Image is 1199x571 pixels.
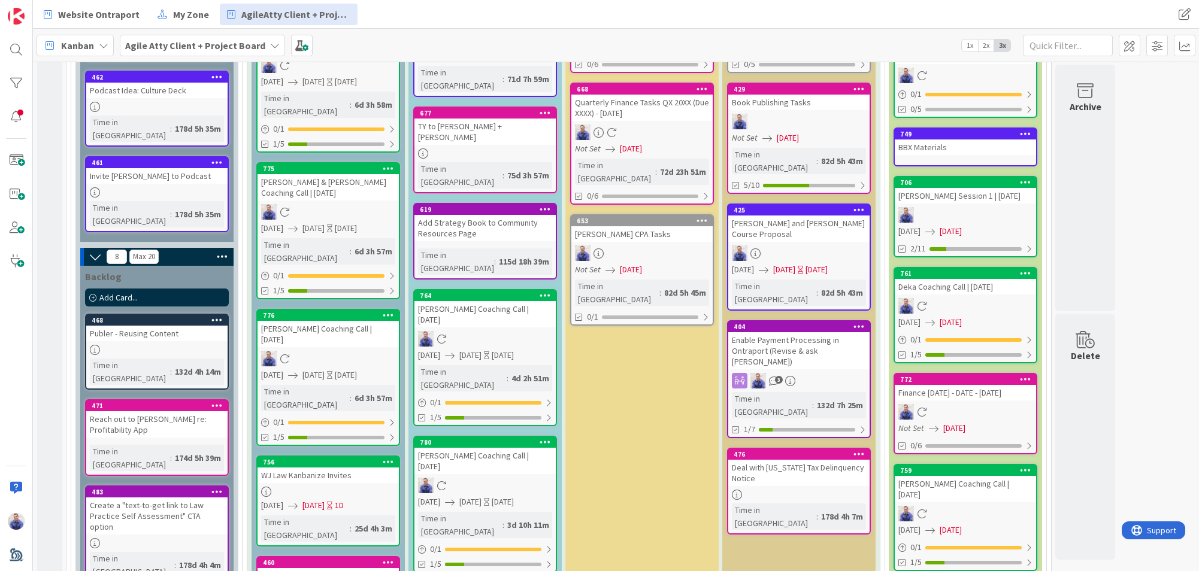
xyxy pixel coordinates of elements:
div: Deka Coaching Call | [DATE] [895,279,1036,294]
span: 3x [994,40,1010,51]
span: 0/5 [910,103,922,116]
div: TY to [PERSON_NAME] + [PERSON_NAME] [414,119,556,145]
a: Website Ontraport [37,4,147,25]
div: JG [571,245,713,261]
div: 780 [414,437,556,448]
div: [DATE] [806,263,828,276]
span: : [816,286,818,299]
span: [DATE] [261,369,283,381]
div: 761 [900,269,1036,278]
span: [DATE] [302,75,325,88]
a: 429Book Publishing TasksJGNot Set[DATE]Time in [GEOGRAPHIC_DATA]:82d 5h 43m5/10 [727,83,871,194]
div: 462Podcast Idea: Culture Deck [86,72,228,98]
div: 0/1 [258,415,399,430]
div: 4d 2h 51m [508,372,552,385]
div: 668 [571,84,713,95]
span: 3 [775,376,783,384]
div: 772 [900,375,1036,384]
a: 404Enable Payment Processing in Ontraport (Revise & ask [PERSON_NAME])JGTime in [GEOGRAPHIC_DATA]... [727,320,871,438]
div: 0/1 [895,87,1036,102]
a: [PERSON_NAME] Coaching Call | [DATE]JG0/10/5 [894,26,1037,118]
span: Add Card... [99,292,138,303]
div: 677 [420,109,556,117]
div: 677TY to [PERSON_NAME] + [PERSON_NAME] [414,108,556,145]
div: 25d 4h 3m [352,522,395,535]
div: Time in [GEOGRAPHIC_DATA] [418,248,494,275]
div: JG [895,207,1036,223]
div: 461 [92,159,228,167]
div: 0/1 [414,395,556,410]
img: JG [750,373,766,388]
div: 460 [258,557,399,568]
div: Finance [DATE] - DATE - [DATE] [895,385,1036,400]
span: : [170,451,172,464]
span: 0 / 1 [910,333,922,346]
a: 776[PERSON_NAME] Coaching Call | [DATE]JG[DATE][DATE][DATE]Time in [GEOGRAPHIC_DATA]:6d 3h 57m0/11/5 [256,309,400,446]
a: My Zone [150,4,216,25]
div: JG [728,114,870,129]
div: 772 [895,374,1036,385]
span: 0/5 [744,58,755,71]
div: 653[PERSON_NAME] CPA Tasks [571,215,713,242]
span: [DATE] [940,225,962,238]
div: 706[PERSON_NAME] Session 1 | [DATE] [895,177,1036,204]
div: [DATE] [335,369,357,381]
a: 677TY to [PERSON_NAME] + [PERSON_NAME]Time in [GEOGRAPHIC_DATA]:75d 3h 57m [413,107,557,193]
div: Publer - Reusing Content [86,326,228,341]
img: JG [418,331,434,347]
span: [DATE] [459,496,482,508]
div: Time in [GEOGRAPHIC_DATA] [418,66,502,92]
span: My Zone [173,7,209,22]
span: 0/6 [587,190,598,202]
div: 706 [900,178,1036,187]
div: 471 [92,402,228,410]
div: 471Reach out to [PERSON_NAME] re: Profitability App [86,400,228,438]
span: 0 / 1 [273,416,284,429]
div: 425 [734,206,870,214]
div: 775 [263,165,399,173]
div: 756 [263,458,399,466]
span: 2/11 [910,242,926,255]
span: [DATE] [302,222,325,235]
span: [DATE] [620,142,642,155]
div: 1D [335,499,344,512]
span: : [812,399,814,412]
span: [DATE] [773,263,795,276]
div: 425 [728,205,870,215]
div: 0/1 [895,540,1036,555]
span: 0 / 1 [430,543,441,555]
img: JG [898,207,914,223]
div: 759[PERSON_NAME] Coaching Call | [DATE] [895,465,1036,502]
div: 115d 18h 39m [496,255,552,268]
div: 429 [734,85,870,93]
div: Invite [PERSON_NAME] to Podcast [86,168,228,184]
div: 776 [263,311,399,320]
div: Time in [GEOGRAPHIC_DATA] [732,148,816,174]
div: 619 [414,204,556,215]
span: : [350,391,352,405]
div: 749 [895,129,1036,139]
a: 756WJ Law Kanbanize Invites[DATE][DATE]1DTime in [GEOGRAPHIC_DATA]:25d 4h 3m [256,455,400,546]
span: 1x [962,40,978,51]
div: 404 [728,321,870,332]
span: 0 / 1 [273,269,284,282]
div: 6d 3h 58m [352,98,395,111]
div: 775[PERSON_NAME] & [PERSON_NAME] Coaching Call | [DATE] [258,163,399,201]
div: 756 [258,457,399,467]
div: 764[PERSON_NAME] Coaching Call | [DATE] [414,290,556,327]
div: 425[PERSON_NAME] and [PERSON_NAME] Course Proposal [728,205,870,242]
div: Enable Payment Processing in Ontraport (Revise & ask [PERSON_NAME]) [728,332,870,369]
div: 82d 5h 45m [661,286,709,299]
div: 749BBX Materials [895,129,1036,155]
div: JG [895,506,1036,521]
img: JG [732,245,747,261]
div: Time in [GEOGRAPHIC_DATA] [732,280,816,306]
img: JG [575,124,591,140]
span: 5/10 [744,179,759,192]
div: 483 [92,488,228,496]
div: 132d 7h 25m [814,399,866,412]
span: : [502,72,504,86]
a: 653[PERSON_NAME] CPA TasksJGNot Set[DATE]Time in [GEOGRAPHIC_DATA]:82d 5h 45m0/1 [570,214,714,326]
div: Time in [GEOGRAPHIC_DATA] [418,512,502,538]
div: 706 [895,177,1036,188]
